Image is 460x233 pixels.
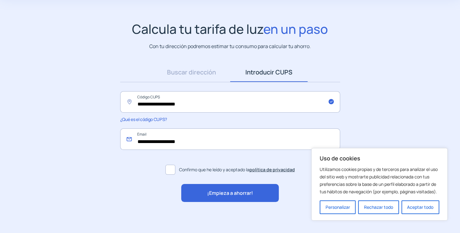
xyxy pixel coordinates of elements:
[263,20,328,38] span: en un paso
[132,21,328,37] h1: Calcula tu tarifa de luz
[320,200,356,214] button: Personalizar
[230,63,308,82] a: Introducir CUPS
[153,63,230,82] a: Buscar dirección
[207,189,253,197] span: ¡Empieza a ahorrar!
[149,43,311,50] p: Con tu dirección podremos estimar tu consumo para calcular tu ahorro.
[401,200,439,214] button: Aceptar todo
[179,166,295,173] span: Confirmo que he leído y aceptado la
[358,200,399,214] button: Rechazar todo
[249,167,295,173] a: política de privacidad
[320,155,439,162] p: Uso de cookies
[320,166,439,195] p: Utilizamos cookies propias y de terceros para analizar el uso del sitio web y mostrarte publicida...
[120,116,167,122] span: ¿Qué es el código CUPS?
[311,148,448,221] div: Uso de cookies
